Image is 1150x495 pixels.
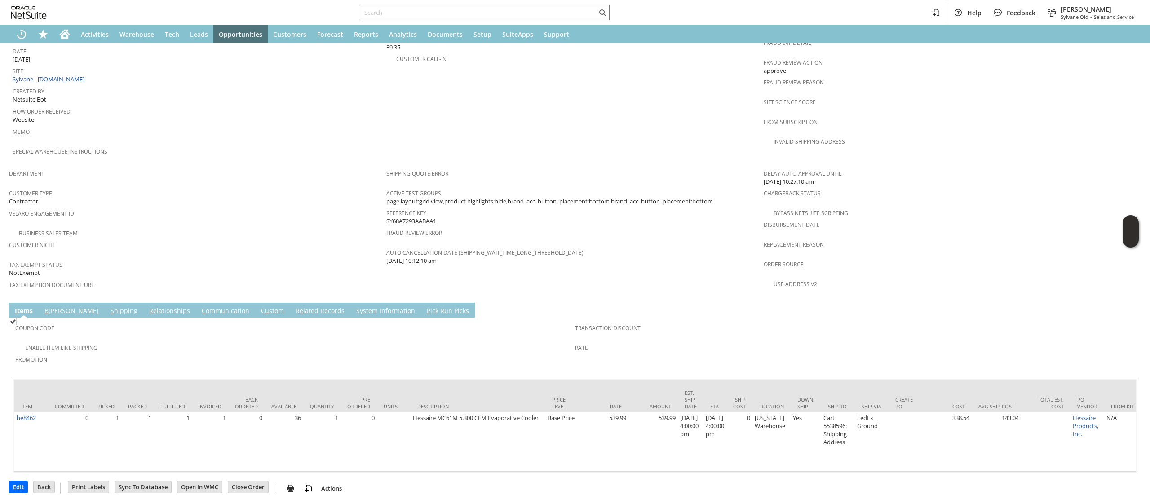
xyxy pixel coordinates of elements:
[862,403,882,410] div: Ship Via
[678,412,703,472] td: [DATE] 4:00:00 pm
[575,324,641,332] a: Transaction Discount
[539,25,575,43] a: Support
[48,412,91,472] td: 0
[44,306,49,315] span: B
[821,412,855,472] td: Cart 5538596: Shipping Address
[219,30,262,39] span: Opportunities
[9,170,44,177] a: Department
[265,412,303,472] td: 36
[19,230,78,237] a: Business Sales Team
[11,6,47,19] svg: logo
[32,25,54,43] div: Shortcuts
[764,177,814,186] span: [DATE] 10:27:10 am
[9,241,56,249] a: Customer Niche
[9,481,27,493] input: Edit
[791,412,821,472] td: Yes
[213,25,268,43] a: Opportunities
[544,30,569,39] span: Support
[386,256,437,265] span: [DATE] 10:12:10 am
[9,190,52,197] a: Customer Type
[199,403,221,410] div: Invoiced
[55,403,84,410] div: Committed
[1125,305,1136,315] a: Unrolled view on
[502,30,533,39] span: SuiteApps
[318,484,345,492] a: Actions
[552,396,572,410] div: Price Level
[165,30,179,39] span: Tech
[13,95,46,104] span: Netsuite Bot
[75,25,114,43] a: Activities
[1123,215,1139,247] iframe: Click here to launch Oracle Guided Learning Help Panel
[764,118,818,126] a: From Subscription
[468,25,497,43] a: Setup
[97,403,115,410] div: Picked
[363,7,597,18] input: Search
[774,138,845,146] a: Invalid Shipping Address
[154,412,192,472] td: 1
[386,197,713,206] span: page layout:grid view,product highlights:hide,brand_acc_button_placement:bottom,brand_acc_button_...
[199,306,252,316] a: Communication
[1073,414,1098,438] a: Hessaire Products, Inc.
[13,128,30,136] a: Memo
[149,306,153,315] span: R
[17,414,36,422] a: he8462
[68,481,109,493] input: Print Labels
[855,412,889,472] td: FedEx Ground
[1094,13,1134,20] span: Sales and Service
[1007,9,1035,17] span: Feedback
[828,403,848,410] div: Ship To
[303,483,314,494] img: add-record.svg
[115,481,171,493] input: Sync To Database
[273,30,306,39] span: Customers
[764,241,824,248] a: Replacement reason
[34,481,54,493] input: Back
[360,306,363,315] span: y
[121,412,154,472] td: 1
[13,148,107,155] a: Special Warehouse Instructions
[752,412,791,472] td: [US_STATE] Warehouse
[13,115,34,124] span: Website
[114,25,159,43] a: Warehouse
[764,39,811,47] a: Fraud E4F Detail
[13,306,35,316] a: Items
[265,306,269,315] span: u
[411,412,545,472] td: Hessaire MC61M 5,300 CFM Evaporative Cooler
[317,30,343,39] span: Forecast
[922,412,972,472] td: 338.54
[764,66,786,75] span: approve
[386,170,448,177] a: Shipping Quote Error
[9,197,38,206] span: Contractor
[15,306,17,315] span: I
[1061,5,1134,13] span: [PERSON_NAME]
[185,25,213,43] a: Leads
[13,75,87,83] a: Sylvane - [DOMAIN_NAME]
[417,403,539,410] div: Description
[384,403,404,410] div: Units
[797,396,814,410] div: Down. Ship
[774,280,817,288] a: Use Address V2
[190,30,208,39] span: Leads
[396,55,447,63] a: Customer Call-in
[341,412,377,472] td: 0
[13,67,23,75] a: Site
[202,306,206,315] span: C
[774,209,848,217] a: Bypass NetSuite Scripting
[13,88,44,95] a: Created By
[119,30,154,39] span: Warehouse
[685,389,697,410] div: Est. Ship Date
[111,306,114,315] span: S
[160,403,185,410] div: Fulfilled
[21,403,41,410] div: Item
[108,306,140,316] a: Shipping
[81,30,109,39] span: Activities
[285,483,296,494] img: print.svg
[347,396,370,410] div: Pre Ordered
[575,344,588,352] a: Rate
[1090,13,1092,20] span: -
[929,403,965,410] div: Cost
[271,403,296,410] div: Available
[312,25,349,43] a: Forecast
[293,306,347,316] a: Related Records
[497,25,539,43] a: SuiteApps
[386,209,426,217] a: Reference Key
